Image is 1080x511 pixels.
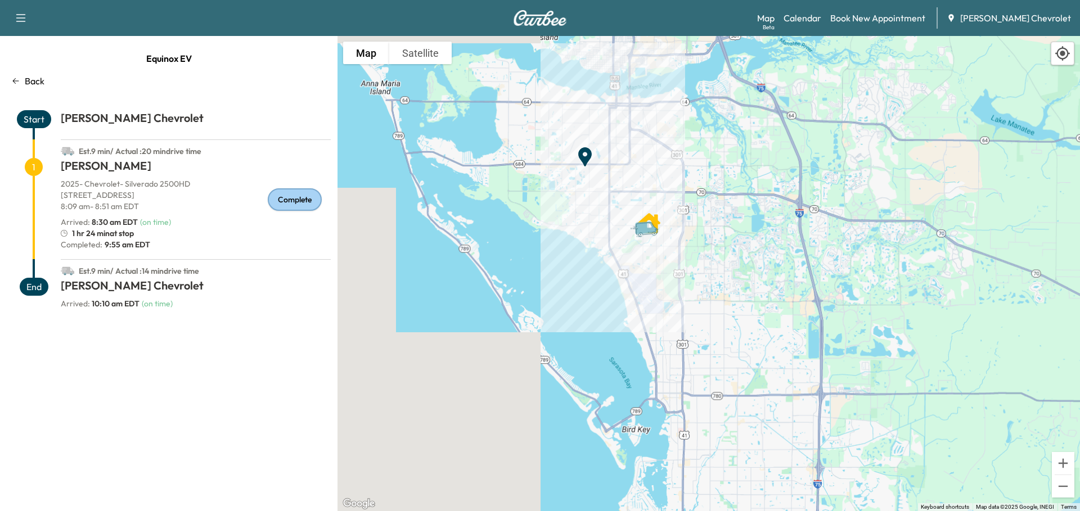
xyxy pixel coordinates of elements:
[92,217,138,227] span: 8:30 am EDT
[61,239,331,250] p: Completed:
[830,11,925,25] a: Book New Appointment
[146,47,192,70] span: Equinox EV
[784,11,821,25] a: Calendar
[343,42,389,64] button: Show street map
[61,158,331,178] h1: [PERSON_NAME]
[142,299,173,309] span: ( on time )
[61,298,139,309] p: Arrived :
[61,110,331,130] h1: [PERSON_NAME] Chevrolet
[960,11,1071,25] span: [PERSON_NAME] Chevrolet
[140,217,171,227] span: ( on time )
[61,216,138,228] p: Arrived :
[513,10,567,26] img: Curbee Logo
[757,11,775,25] a: MapBeta
[25,158,43,176] span: 1
[1052,475,1074,498] button: Zoom out
[1051,42,1074,65] div: Recenter map
[17,110,51,128] span: Start
[25,74,44,88] p: Back
[79,146,201,156] span: Est. 9 min / Actual : 20 min drive time
[79,266,199,276] span: Est. 9 min / Actual : 14 min drive time
[1061,504,1077,510] a: Terms (opens in new tab)
[976,504,1054,510] span: Map data ©2025 Google, INEGI
[102,239,150,250] span: 9:55 am EDT
[1052,452,1074,474] button: Zoom in
[20,278,48,296] span: End
[268,188,322,211] div: Complete
[61,278,331,298] h1: [PERSON_NAME] Chevrolet
[340,496,377,511] img: Google
[340,496,377,511] a: Open this area in Google Maps (opens a new window)
[389,42,452,64] button: Show satellite imagery
[638,206,660,229] gmp-advanced-marker: Tomas Hernandez
[629,209,669,229] gmp-advanced-marker: Van
[61,201,331,212] p: 8:09 am - 8:51 am EDT
[92,299,139,309] span: 10:10 am EDT
[574,140,596,162] gmp-advanced-marker: End Point
[61,178,331,189] p: 2025 - Chevrolet - Silverado 2500HD
[763,23,775,31] div: Beta
[61,189,331,201] p: [STREET_ADDRESS]
[921,503,969,511] button: Keyboard shortcuts
[72,228,134,239] span: 1 hr 24 min at stop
